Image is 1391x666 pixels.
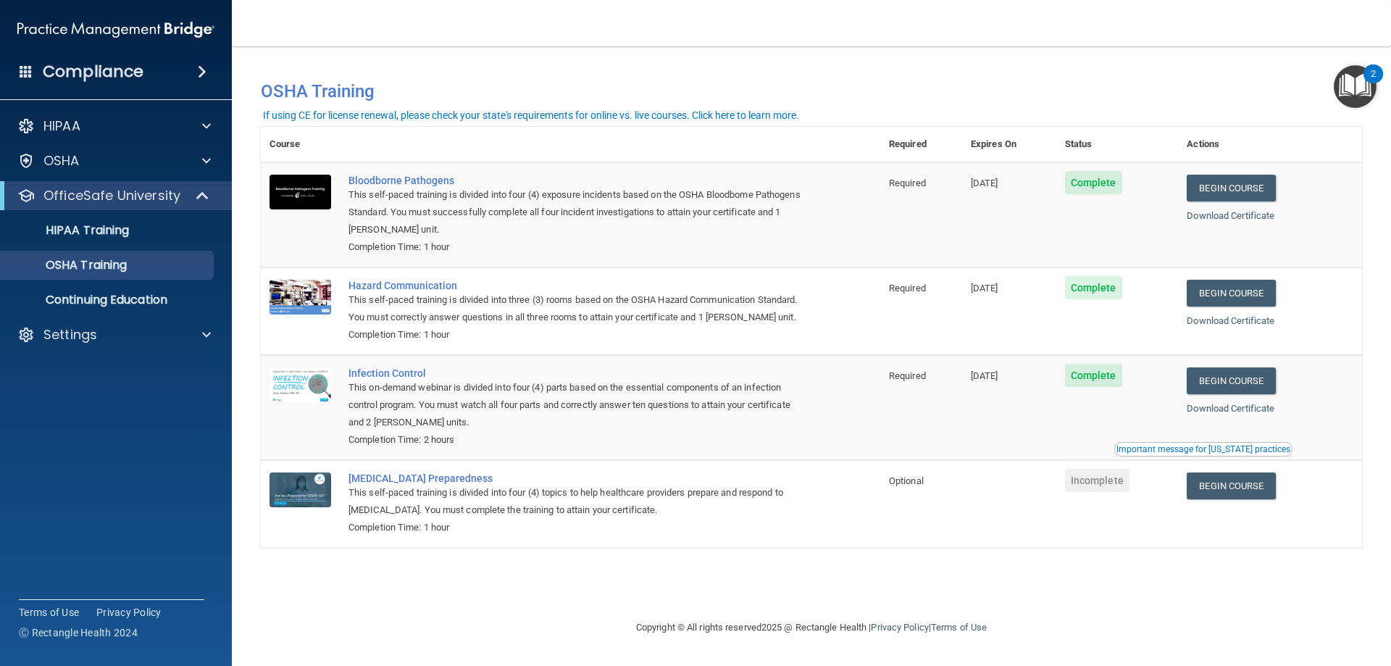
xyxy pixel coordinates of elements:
[1116,445,1290,454] div: Important message for [US_STATE] practices
[348,326,808,344] div: Completion Time: 1 hour
[971,178,998,188] span: [DATE]
[17,326,211,344] a: Settings
[19,605,79,620] a: Terms of Use
[348,280,808,291] a: Hazard Communication
[1371,74,1376,93] div: 2
[1065,469,1129,492] span: Incomplete
[871,622,928,633] a: Privacy Policy
[261,127,340,162] th: Course
[880,127,962,162] th: Required
[1114,442,1292,457] button: Read this if you are a dental practitioner in the state of CA
[348,238,808,256] div: Completion Time: 1 hour
[348,186,808,238] div: This self-paced training is divided into four (4) exposure incidents based on the OSHA Bloodborne...
[348,473,808,484] a: [MEDICAL_DATA] Preparedness
[261,108,801,122] button: If using CE for license renewal, please check your state's requirements for online vs. live cours...
[1334,65,1377,108] button: Open Resource Center, 2 new notifications
[9,258,127,272] p: OSHA Training
[889,178,926,188] span: Required
[9,223,129,238] p: HIPAA Training
[1065,276,1122,299] span: Complete
[261,81,1362,101] h4: OSHA Training
[971,370,998,381] span: [DATE]
[348,431,808,449] div: Completion Time: 2 hours
[348,291,808,326] div: This self-paced training is divided into three (3) rooms based on the OSHA Hazard Communication S...
[931,622,987,633] a: Terms of Use
[43,187,180,204] p: OfficeSafe University
[1187,473,1275,499] a: Begin Course
[17,117,211,135] a: HIPAA
[348,379,808,431] div: This on-demand webinar is divided into four (4) parts based on the essential components of an inf...
[889,475,924,486] span: Optional
[1187,175,1275,201] a: Begin Course
[17,15,214,44] img: PMB logo
[1187,280,1275,307] a: Begin Course
[971,283,998,294] span: [DATE]
[348,367,808,379] a: Infection Control
[263,110,799,120] div: If using CE for license renewal, please check your state's requirements for online vs. live cours...
[17,152,211,170] a: OSHA
[43,326,97,344] p: Settings
[1187,315,1274,326] a: Download Certificate
[889,283,926,294] span: Required
[43,117,80,135] p: HIPAA
[9,293,207,307] p: Continuing Education
[962,127,1056,162] th: Expires On
[1065,171,1122,194] span: Complete
[1178,127,1362,162] th: Actions
[1187,210,1274,221] a: Download Certificate
[43,62,143,82] h4: Compliance
[17,187,210,204] a: OfficeSafe University
[1187,367,1275,394] a: Begin Course
[348,519,808,536] div: Completion Time: 1 hour
[19,625,138,640] span: Ⓒ Rectangle Health 2024
[43,152,80,170] p: OSHA
[547,604,1076,651] div: Copyright © All rights reserved 2025 @ Rectangle Health | |
[1187,403,1274,414] a: Download Certificate
[889,370,926,381] span: Required
[1065,364,1122,387] span: Complete
[96,605,162,620] a: Privacy Policy
[348,175,808,186] a: Bloodborne Pathogens
[1056,127,1179,162] th: Status
[348,484,808,519] div: This self-paced training is divided into four (4) topics to help healthcare providers prepare and...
